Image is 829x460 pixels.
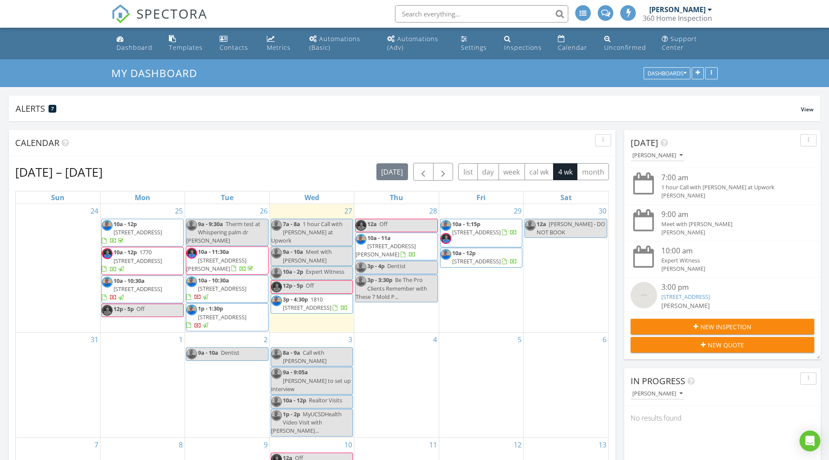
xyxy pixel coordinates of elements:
span: Off [306,282,314,289]
td: Go to August 24, 2025 [16,204,100,333]
span: 12a [537,220,546,228]
div: Dashboard [117,43,152,52]
a: [STREET_ADDRESS] [661,293,710,301]
img: img_7863.jpeg [102,220,113,231]
button: cal wk [525,163,554,180]
img: The Best Home Inspection Software - Spectora [111,4,130,23]
a: Go to August 30, 2025 [597,204,608,218]
span: MyUCSDHealth Video Visit with [PERSON_NAME]... [271,410,342,434]
a: 10a - 12p 1770 [STREET_ADDRESS] [101,247,184,275]
span: 1770 [STREET_ADDRESS] [113,248,162,264]
td: Go to September 6, 2025 [524,333,608,438]
a: 10a - 11:30a [STREET_ADDRESS][PERSON_NAME] [186,248,255,272]
div: [PERSON_NAME] [661,191,799,200]
div: [PERSON_NAME] [661,265,799,273]
div: Automations (Basic) [309,35,360,52]
span: SPECTORA [136,4,207,23]
button: New Quote [631,337,814,353]
a: 10a - 12p [STREET_ADDRESS] [101,219,184,247]
td: Go to August 30, 2025 [524,204,608,333]
a: Wednesday [303,191,321,204]
span: [PERSON_NAME] - DO NOT BOOK [537,220,605,236]
span: [STREET_ADDRESS] [452,228,501,236]
div: [PERSON_NAME] [632,391,683,397]
div: 10:00 am [661,246,799,256]
a: Templates [165,31,209,56]
a: Support Center [658,31,716,56]
span: 1810 [STREET_ADDRESS] [283,295,331,311]
img: img_7863.jpeg [440,220,451,231]
td: Go to August 26, 2025 [185,204,269,333]
div: Meet with [PERSON_NAME] [661,220,799,228]
a: Saturday [559,191,573,204]
a: Thursday [388,191,405,204]
img: img_7863.jpeg [271,220,282,231]
span: 7 [51,106,54,112]
img: img_7863.jpeg [271,268,282,279]
div: 9:00 am [661,209,799,220]
span: 12p - 5p [283,282,303,289]
a: 10a - 1:15p [STREET_ADDRESS] [452,220,517,236]
img: img_7863.jpeg [525,220,536,231]
img: img_9233.jpeg [356,220,366,231]
div: Expert Witness [661,256,799,265]
a: Tuesday [219,191,235,204]
span: 12p - 5p [113,305,134,313]
img: img_9233.jpeg [271,282,282,292]
img: img_9233.jpeg [186,248,197,259]
span: Therm test at Whispering palm dr [PERSON_NAME] [186,220,260,244]
button: [PERSON_NAME] [631,150,684,162]
img: img_7863.jpeg [271,248,282,259]
div: No results found [624,406,821,430]
input: Search everything... [395,5,568,23]
span: 1p - 1:30p [198,305,223,312]
span: 3p - 4p [367,262,385,270]
a: Dashboard [113,31,159,56]
span: Call with [PERSON_NAME] [283,349,327,365]
span: [STREET_ADDRESS] [452,257,501,265]
img: img_7863.jpeg [356,276,366,287]
a: Friday [475,191,487,204]
button: [PERSON_NAME] [631,388,684,400]
img: streetview [631,282,657,308]
span: 3p - 3:30p [367,276,392,284]
span: Realtor Visits [309,396,342,404]
a: 10a - 12p [STREET_ADDRESS] [452,249,517,265]
a: 3p - 4:30p 1810 [STREET_ADDRESS] [271,294,353,314]
span: Calendar [15,137,59,149]
div: Support Center [662,35,697,52]
span: 10a - 10:30a [113,277,145,285]
span: Dentist [221,349,240,356]
a: Metrics [263,31,299,56]
img: img_7863.jpeg [356,262,366,273]
span: [STREET_ADDRESS] [198,285,246,292]
a: 1p - 1:30p [STREET_ADDRESS] [186,303,268,331]
span: [STREET_ADDRESS][PERSON_NAME] [356,242,416,258]
span: 1p - 2p [283,410,300,418]
img: img_7863.jpeg [356,234,366,245]
a: 10a - 11a [STREET_ADDRESS][PERSON_NAME] [356,234,416,258]
a: 3p - 4:30p 1810 [STREET_ADDRESS] [283,295,348,311]
img: img_7863.jpeg [186,220,197,231]
span: 10a - 11:30a [198,248,229,256]
td: Go to September 5, 2025 [439,333,523,438]
a: Go to September 12, 2025 [512,438,523,452]
td: Go to August 31, 2025 [16,333,100,438]
a: Go to September 7, 2025 [93,438,100,452]
button: month [577,163,609,180]
span: 10a - 12p [452,249,476,257]
a: 10a - 11:30a [STREET_ADDRESS][PERSON_NAME] [186,246,268,275]
div: Inspections [504,43,542,52]
span: View [801,106,813,113]
a: Go to September 13, 2025 [597,438,608,452]
button: 4 wk [553,163,577,180]
a: Go to August 29, 2025 [512,204,523,218]
a: Go to September 1, 2025 [177,333,185,347]
span: 9a - 9:30a [198,220,223,228]
a: 10a - 1:15p [STREET_ADDRESS] [440,219,522,247]
img: img_7863.jpeg [271,349,282,360]
a: Go to September 3, 2025 [346,333,354,347]
span: [STREET_ADDRESS][PERSON_NAME] [186,256,246,272]
td: Go to August 27, 2025 [269,204,354,333]
td: Go to September 2, 2025 [185,333,269,438]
